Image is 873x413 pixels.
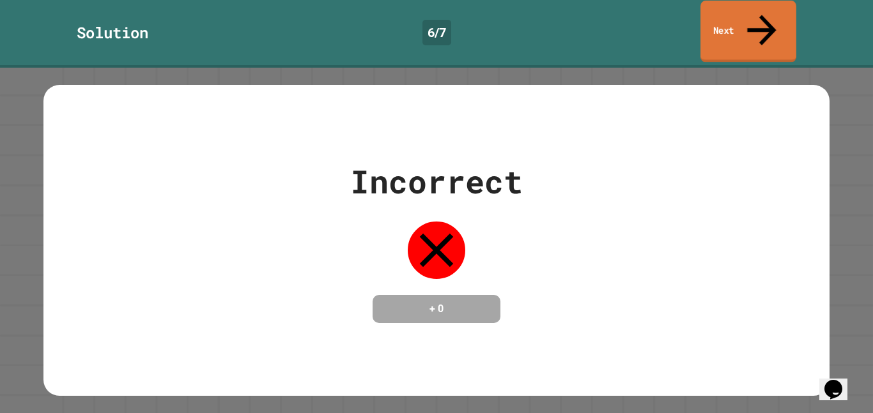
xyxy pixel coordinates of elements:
div: 6 / 7 [422,20,451,45]
iframe: chat widget [819,362,860,400]
h4: + 0 [385,301,488,317]
div: Incorrect [350,158,523,206]
div: Solution [77,21,148,44]
a: Next [700,1,796,63]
